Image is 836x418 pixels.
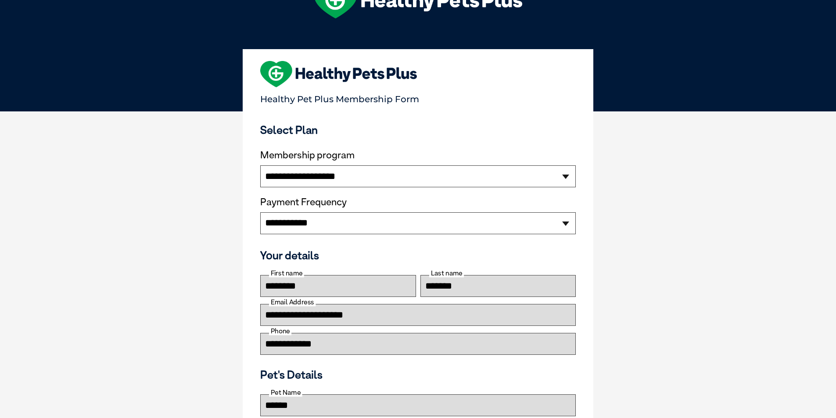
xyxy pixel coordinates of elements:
h3: Select Plan [260,123,576,136]
label: Membership program [260,150,576,161]
label: Phone [269,327,291,335]
p: Healthy Pet Plus Membership Form [260,90,576,104]
label: First name [269,269,304,277]
h3: Pet's Details [257,368,579,381]
img: heart-shape-hpp-logo-large.png [260,61,417,87]
label: Email Address [269,298,316,306]
label: Payment Frequency [260,196,347,208]
h3: Your details [260,249,576,262]
label: Last name [429,269,464,277]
